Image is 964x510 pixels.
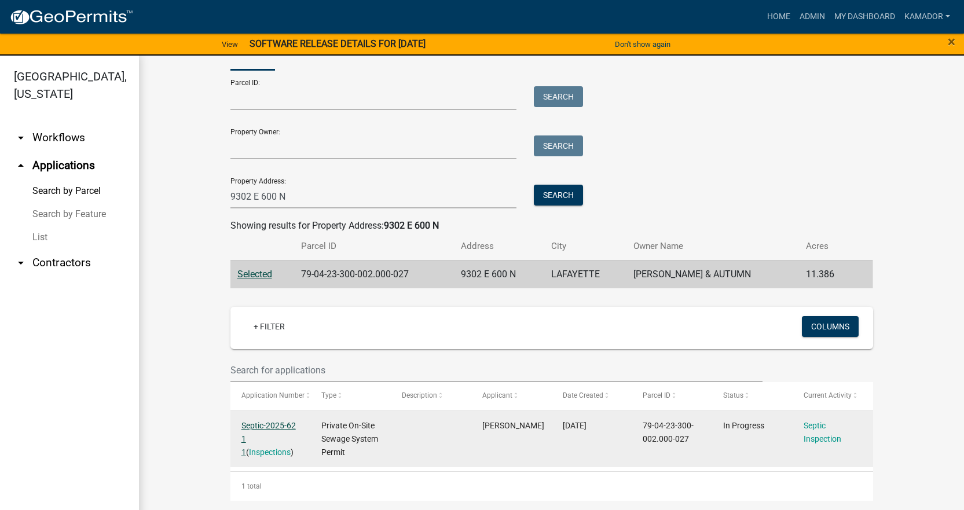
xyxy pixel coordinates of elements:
[544,260,626,288] td: LAFAYETTE
[799,260,855,288] td: 11.386
[384,220,439,231] strong: 9302 E 600 N
[230,382,311,410] datatable-header-cell: Application Number
[14,159,28,173] i: arrow_drop_up
[723,391,743,399] span: Status
[294,233,454,260] th: Parcel ID
[626,233,799,260] th: Owner Name
[948,34,955,50] span: ×
[804,391,852,399] span: Current Activity
[321,391,336,399] span: Type
[544,233,626,260] th: City
[948,35,955,49] button: Close
[237,269,272,280] a: Selected
[534,185,583,206] button: Search
[552,382,632,410] datatable-header-cell: Date Created
[563,421,587,430] span: 06/13/2025
[830,6,900,28] a: My Dashboard
[471,382,552,410] datatable-header-cell: Applicant
[249,447,291,457] a: Inspections
[241,419,299,458] div: ( )
[763,6,795,28] a: Home
[454,260,544,288] td: 9302 E 600 N
[230,219,873,233] div: Showing results for Property Address:
[610,35,675,54] button: Don't show again
[250,38,426,49] strong: SOFTWARE RELEASE DETAILS FOR [DATE]
[230,472,873,501] div: 1 total
[14,256,28,270] i: arrow_drop_down
[321,421,378,457] span: Private On-Site Sewage System Permit
[626,260,799,288] td: [PERSON_NAME] & AUTUMN
[241,391,305,399] span: Application Number
[217,35,243,54] a: View
[563,391,603,399] span: Date Created
[795,6,830,28] a: Admin
[632,382,712,410] datatable-header-cell: Parcel ID
[900,6,955,28] a: Kamador
[534,86,583,107] button: Search
[793,382,873,410] datatable-header-cell: Current Activity
[482,421,544,430] span: Kevin Amador
[534,135,583,156] button: Search
[802,316,859,337] button: Columns
[643,391,670,399] span: Parcel ID
[454,233,544,260] th: Address
[14,131,28,145] i: arrow_drop_down
[799,233,855,260] th: Acres
[804,421,841,443] a: Septic Inspection
[241,421,296,457] a: Septic-2025-62 1 1
[310,382,391,410] datatable-header-cell: Type
[294,260,454,288] td: 79-04-23-300-002.000-027
[712,382,793,410] datatable-header-cell: Status
[482,391,512,399] span: Applicant
[402,391,437,399] span: Description
[643,421,694,443] span: 79-04-23-300-002.000-027
[230,358,763,382] input: Search for applications
[244,316,294,337] a: + Filter
[723,421,764,430] span: In Progress
[391,382,471,410] datatable-header-cell: Description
